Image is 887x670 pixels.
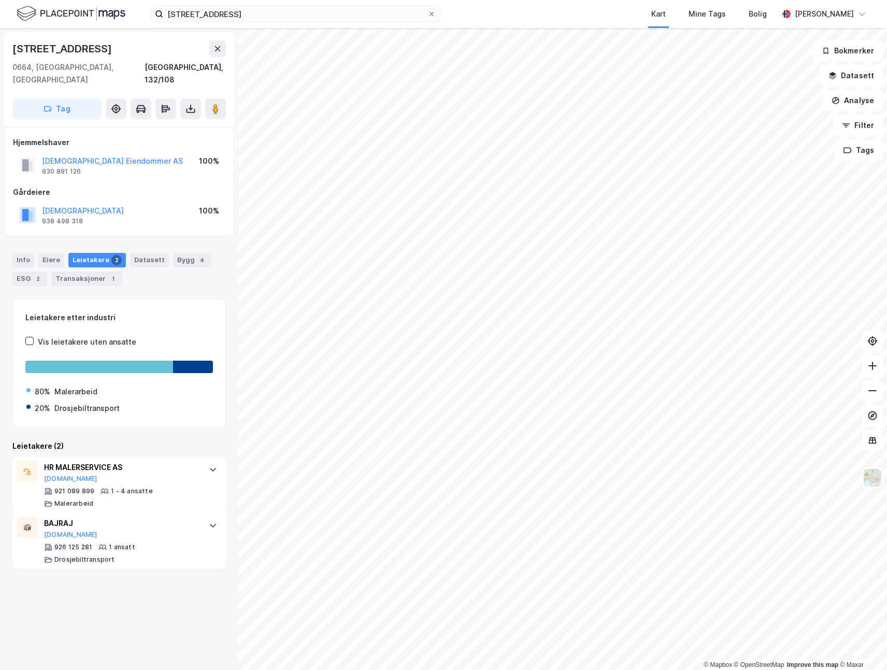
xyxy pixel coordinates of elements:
button: Tag [12,98,102,119]
div: BAJRAJ [44,517,198,530]
div: 20% [35,402,50,415]
div: 930 891 126 [42,167,81,176]
div: Bygg [173,253,211,267]
div: Leietakere etter industri [25,311,213,324]
button: [DOMAIN_NAME] [44,531,97,539]
div: Malerarbeid [54,500,93,508]
button: Bokmerker [813,40,883,61]
div: Eiere [38,253,64,267]
img: logo.f888ab2527a4732fd821a326f86c7f29.svg [17,5,125,23]
a: OpenStreetMap [734,661,784,668]
div: [STREET_ADDRESS] [12,40,114,57]
div: Mine Tags [689,8,726,20]
div: Datasett [130,253,169,267]
div: Gårdeiere [13,186,225,198]
button: Filter [833,115,883,136]
div: 938 498 318 [42,217,83,225]
div: 0664, [GEOGRAPHIC_DATA], [GEOGRAPHIC_DATA] [12,61,145,86]
div: [PERSON_NAME] [795,8,854,20]
div: Kart [651,8,666,20]
div: 1 - 4 ansatte [111,487,153,495]
button: Tags [835,140,883,161]
div: 921 089 899 [54,487,94,495]
div: Vis leietakere uten ansatte [38,336,136,348]
div: Bolig [749,8,767,20]
a: Improve this map [787,661,838,668]
div: Leietakere (2) [12,440,226,452]
iframe: Chat Widget [835,620,887,670]
div: 1 ansatt [109,543,135,551]
div: Transaksjoner [51,272,122,286]
div: 1 [108,274,118,284]
div: 80% [35,386,50,398]
input: Søk på adresse, matrikkel, gårdeiere, leietakere eller personer [163,6,427,22]
div: Hjemmelshaver [13,136,225,149]
div: HR MALERSERVICE AS [44,461,198,474]
img: Z [863,468,882,488]
div: Info [12,253,34,267]
button: [DOMAIN_NAME] [44,475,97,483]
a: Mapbox [704,661,732,668]
div: Drosjebiltransport [54,402,120,415]
div: 4 [197,255,207,265]
div: Kontrollprogram for chat [835,620,887,670]
div: ESG [12,272,47,286]
div: 100% [199,205,219,217]
div: Leietakere [68,253,126,267]
div: 926 125 281 [54,543,92,551]
button: Datasett [820,65,883,86]
div: 100% [199,155,219,167]
div: 2 [33,274,43,284]
button: Analyse [823,90,883,111]
div: Malerarbeid [54,386,97,398]
div: Drosjebiltransport [54,555,115,564]
div: [GEOGRAPHIC_DATA], 132/108 [145,61,226,86]
div: 2 [111,255,122,265]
